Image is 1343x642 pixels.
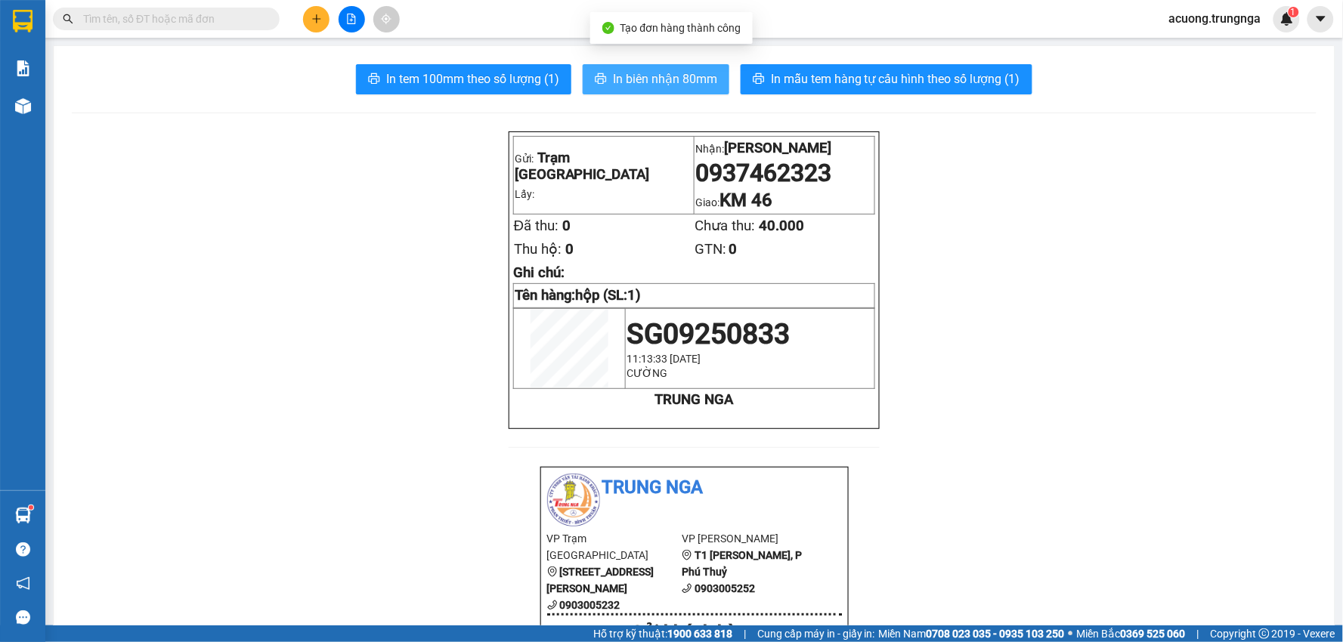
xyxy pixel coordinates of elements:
span: Thu hộ: [514,241,562,258]
span: check-circle [602,22,614,34]
span: In biên nhận 80mm [613,69,717,88]
span: Miền Bắc [1077,625,1186,642]
span: | [744,625,746,642]
span: 40.000 [759,218,804,234]
span: question-circle [16,542,30,557]
span: Đã thu: [514,218,559,234]
span: caret-down [1314,12,1328,26]
span: CƯỜNG [627,367,667,379]
li: VP Trạm [GEOGRAPHIC_DATA] [547,530,682,563]
img: logo.jpg [547,474,600,526]
span: ⚪️ [1069,631,1073,637]
strong: 0708 023 035 - 0935 103 250 [927,628,1065,640]
span: 0 [562,218,571,234]
img: icon-new-feature [1280,12,1294,26]
li: Trung Nga [8,8,219,36]
input: Tìm tên, số ĐT hoặc mã đơn [83,11,261,27]
img: logo.jpg [8,8,60,60]
li: VP Trạm [GEOGRAPHIC_DATA] [8,64,104,114]
button: plus [303,6,330,32]
b: 0903005232 [560,599,620,611]
button: printerIn biên nhận 80mm [583,64,729,94]
img: logo-vxr [13,10,32,32]
span: 0 [729,241,737,258]
span: aim [381,14,391,24]
span: Chưa thu: [695,218,755,234]
span: search [63,14,73,24]
li: Trung Nga [547,474,842,502]
button: printerIn tem 100mm theo số lượng (1) [356,64,571,94]
b: [STREET_ADDRESS][PERSON_NAME] [547,566,654,594]
span: KM 46 [719,190,772,211]
b: T1 [PERSON_NAME], P Phú Thuỷ [682,549,802,578]
span: phone [547,600,558,610]
button: file-add [339,6,365,32]
span: 1) [628,287,642,304]
button: printerIn mẫu tem hàng tự cấu hình theo số lượng (1) [741,64,1032,94]
strong: 1900 633 818 [667,628,732,640]
span: hộp (SL: [576,287,642,304]
span: SG09250833 [627,317,790,350]
span: Cung cấp máy in - giấy in: [757,625,875,642]
strong: 0369 525 060 [1121,628,1186,640]
span: In tem 100mm theo số lượng (1) [386,69,559,88]
span: Trạm [GEOGRAPHIC_DATA] [515,150,650,183]
span: plus [311,14,322,24]
span: copyright [1259,628,1270,639]
span: acuong.trungnga [1157,9,1273,28]
span: 11:13:33 [DATE] [627,353,701,365]
strong: TRUNG NGA [654,391,733,408]
b: T1 [PERSON_NAME], P Phú Thuỷ [104,83,196,128]
img: warehouse-icon [15,508,31,523]
span: Hỗ trợ kỹ thuật: [593,625,732,642]
span: notification [16,576,30,591]
span: 1 [1291,7,1296,17]
span: printer [368,73,380,87]
span: Lấy: [515,188,534,200]
span: message [16,610,30,625]
img: solution-icon [15,60,31,76]
span: Giao: [695,196,772,208]
p: Nhận: [695,140,874,156]
span: 0 [565,241,574,258]
sup: 1 [29,505,33,510]
img: warehouse-icon [15,98,31,114]
strong: Tên hàng: [515,287,642,304]
li: VP [PERSON_NAME] [682,530,817,547]
button: caret-down [1307,6,1334,32]
button: aim [373,6,400,32]
span: In mẫu tem hàng tự cấu hình theo số lượng (1) [771,69,1020,88]
span: environment [104,84,115,94]
span: GTN: [695,241,726,258]
span: Tạo đơn hàng thành công [620,22,741,34]
span: printer [595,73,607,87]
span: Miền Nam [879,625,1065,642]
span: phone [682,583,692,594]
li: VP [PERSON_NAME] [104,64,201,81]
span: environment [547,566,558,577]
span: [PERSON_NAME] [724,140,831,156]
span: 0937462323 [695,159,831,187]
span: | [1197,625,1199,642]
span: printer [753,73,765,87]
span: Ghi chú: [513,264,565,281]
p: Gửi: [515,150,693,183]
span: file-add [346,14,357,24]
b: 0903005252 [695,582,755,594]
sup: 1 [1289,7,1299,17]
span: environment [682,550,692,560]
